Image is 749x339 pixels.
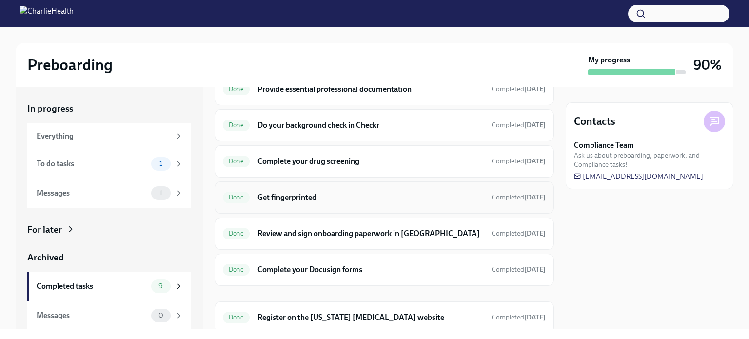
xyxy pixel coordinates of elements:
div: Messages [37,188,147,199]
strong: [DATE] [524,229,546,238]
a: To do tasks1 [27,149,191,179]
strong: My progress [588,55,630,65]
div: Messages [37,310,147,321]
span: 1 [154,189,168,197]
span: August 28th, 2025 15:12 [492,313,546,322]
span: Completed [492,157,546,165]
strong: Compliance Team [574,140,634,151]
h6: Get fingerprinted [257,192,484,203]
span: Completed [492,121,546,129]
span: Completed [492,265,546,274]
span: Done [223,266,250,273]
a: Archived [27,251,191,264]
strong: [DATE] [524,85,546,93]
a: Everything [27,123,191,149]
span: Done [223,121,250,129]
h6: Register on the [US_STATE] [MEDICAL_DATA] website [257,312,484,323]
span: Completed [492,229,546,238]
span: 1 [154,160,168,167]
a: DoneComplete your Docusign formsCompleted[DATE] [223,262,546,278]
h6: Complete your drug screening [257,156,484,167]
strong: [DATE] [524,265,546,274]
a: [EMAIL_ADDRESS][DOMAIN_NAME] [574,171,703,181]
span: Completed [492,193,546,201]
span: Done [223,230,250,237]
span: August 29th, 2025 16:32 [492,193,546,202]
a: DoneGet fingerprintedCompleted[DATE] [223,190,546,205]
a: DoneRegister on the [US_STATE] [MEDICAL_DATA] websiteCompleted[DATE] [223,310,546,325]
span: Completed [492,313,546,321]
a: Messages1 [27,179,191,208]
span: 0 [153,312,169,319]
div: Everything [37,131,171,141]
strong: [DATE] [524,313,546,321]
div: For later [27,223,62,236]
a: DoneProvide essential professional documentationCompleted[DATE] [223,81,546,97]
h6: Complete your Docusign forms [257,264,484,275]
a: DoneComplete your drug screeningCompleted[DATE] [223,154,546,169]
span: Ask us about preboarding, paperwork, and Compliance tasks! [574,151,725,169]
a: DoneDo your background check in CheckrCompleted[DATE] [223,118,546,133]
a: Messages0 [27,301,191,330]
span: August 28th, 2025 15:14 [492,157,546,166]
a: In progress [27,102,191,115]
strong: [DATE] [524,157,546,165]
h6: Do your background check in Checkr [257,120,484,131]
div: To do tasks [37,159,147,169]
span: August 28th, 2025 15:14 [492,120,546,130]
a: For later [27,223,191,236]
span: 9 [153,282,169,290]
span: Done [223,85,250,93]
span: Done [223,194,250,201]
h6: Provide essential professional documentation [257,84,484,95]
div: Completed tasks [37,281,147,292]
span: August 28th, 2025 17:03 [492,229,546,238]
h2: Preboarding [27,55,113,75]
strong: [DATE] [524,121,546,129]
a: DoneReview and sign onboarding paperwork in [GEOGRAPHIC_DATA]Completed[DATE] [223,226,546,241]
strong: [DATE] [524,193,546,201]
span: Done [223,158,250,165]
h6: Review and sign onboarding paperwork in [GEOGRAPHIC_DATA] [257,228,484,239]
span: Completed [492,85,546,93]
h3: 90% [693,56,722,74]
span: August 29th, 2025 14:07 [492,84,546,94]
span: August 28th, 2025 10:08 [492,265,546,274]
h4: Contacts [574,114,615,129]
img: CharlieHealth [20,6,74,21]
span: Done [223,314,250,321]
a: Completed tasks9 [27,272,191,301]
